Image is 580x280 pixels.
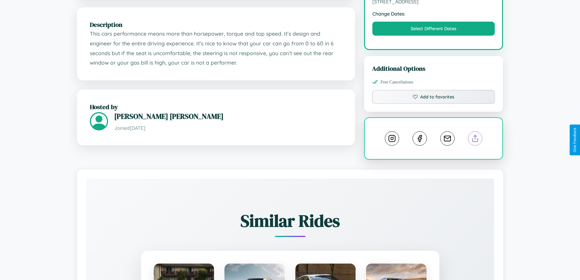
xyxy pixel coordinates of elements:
strong: Change Dates: [372,11,495,17]
p: This cars performance means more than horsepower, torque and top speed. It’s design and engineer ... [90,29,342,68]
h3: [PERSON_NAME] [PERSON_NAME] [114,111,342,121]
h3: Additional Options [372,64,495,73]
button: Add to favorites [372,90,495,104]
h2: Description [90,20,342,29]
span: Free Cancellations [381,80,413,85]
div: Give Feedback [573,128,577,152]
button: Select Different Dates [372,22,495,36]
h2: Similar Rides [107,209,473,232]
p: Joined [DATE] [114,124,342,133]
h2: Hosted by [90,102,342,111]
